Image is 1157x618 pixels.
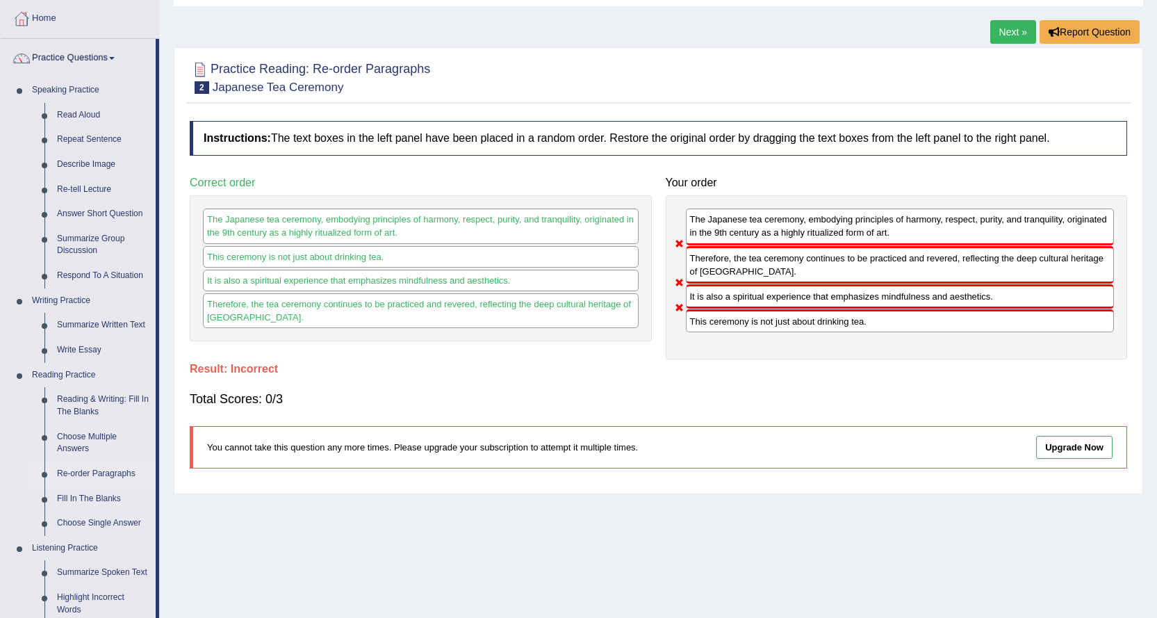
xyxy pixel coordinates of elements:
[26,78,156,103] a: Speaking Practice
[203,246,639,268] div: This ceremony is not just about drinking tea.
[190,363,1127,375] h4: Result:
[51,127,156,152] a: Repeat Sentence
[190,121,1127,156] h4: The text boxes in the left panel have been placed in a random order. Restore the original order b...
[203,293,639,328] div: Therefore, the tea ceremony continues to be practiced and revered, reflecting the deep cultural h...
[686,246,1115,284] div: Therefore, the tea ceremony continues to be practiced and revered, reflecting the deep cultural h...
[686,309,1115,332] div: This ceremony is not just about drinking tea.
[207,441,886,454] p: You cannot take this question any more times. Please upgrade your subscription to attempt it mult...
[51,103,156,128] a: Read Aloud
[26,363,156,388] a: Reading Practice
[51,338,156,363] a: Write Essay
[51,560,156,585] a: Summarize Spoken Text
[203,270,639,291] div: It is also a spiritual experience that emphasizes mindfulness and aesthetics.
[51,425,156,462] a: Choose Multiple Answers
[190,382,1127,416] div: Total Scores: 0/3
[51,387,156,424] a: Reading & Writing: Fill In The Blanks
[51,263,156,288] a: Respond To A Situation
[26,536,156,561] a: Listening Practice
[51,177,156,202] a: Re-tell Lecture
[203,209,639,243] div: The Japanese tea ceremony, embodying principles of harmony, respect, purity, and tranquility, ori...
[686,209,1115,245] div: The Japanese tea ceremony, embodying principles of harmony, respect, purity, and tranquility, ori...
[51,487,156,512] a: Fill In The Blanks
[51,152,156,177] a: Describe Image
[204,132,271,144] b: Instructions:
[51,462,156,487] a: Re-order Paragraphs
[666,177,1128,189] h4: Your order
[51,202,156,227] a: Answer Short Question
[26,288,156,314] a: Writing Practice
[195,81,209,94] span: 2
[686,284,1115,309] div: It is also a spiritual experience that emphasizes mindfulness and aesthetics.
[1036,436,1113,459] a: Upgrade Now
[51,227,156,263] a: Summarize Group Discussion
[1040,20,1140,44] button: Report Question
[190,177,652,189] h4: Correct order
[213,81,344,94] small: Japanese Tea Ceremony
[51,313,156,338] a: Summarize Written Text
[51,511,156,536] a: Choose Single Answer
[190,59,430,94] h2: Practice Reading: Re-order Paragraphs
[990,20,1036,44] a: Next »
[1,39,156,74] a: Practice Questions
